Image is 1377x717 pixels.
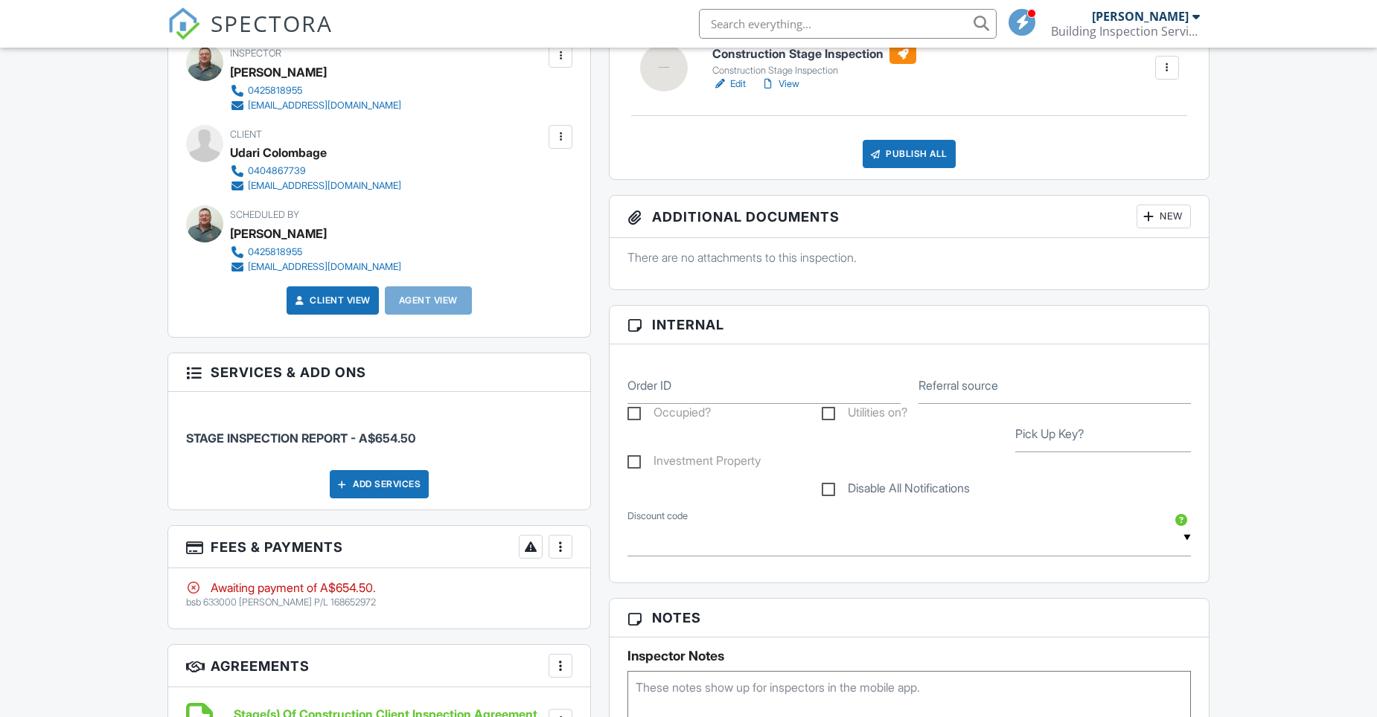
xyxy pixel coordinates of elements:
span: SPECTORA [211,7,333,39]
label: Pick Up Key? [1015,425,1084,442]
a: 0404867739 [230,164,401,179]
span: STAGE INSPECTION REPORT - A$654.50 [186,431,415,446]
a: [EMAIL_ADDRESS][DOMAIN_NAME] [230,179,401,193]
label: Disable All Notifications [822,481,970,500]
div: New [1137,205,1191,228]
input: Pick Up Key? [1015,416,1191,452]
div: 0425818955 [248,246,302,258]
h3: Additional Documents [610,196,1209,238]
a: [EMAIL_ADDRESS][DOMAIN_NAME] [230,98,401,113]
div: [PERSON_NAME] [230,61,327,83]
div: [PERSON_NAME] [230,222,327,245]
div: Construction Stage Inspection [712,65,916,77]
div: [EMAIL_ADDRESS][DOMAIN_NAME] [248,261,401,273]
div: Awaiting payment of A$654.50. [186,579,572,596]
div: 0404867739 [248,165,306,177]
div: [EMAIL_ADDRESS][DOMAIN_NAME] [248,180,401,192]
h3: Notes [610,599,1209,637]
a: [EMAIL_ADDRESS][DOMAIN_NAME] [230,260,401,274]
h6: Construction Stage Inspection [712,45,916,64]
h3: Internal [610,306,1209,344]
div: Add Services [330,470,429,498]
p: There are no attachments to this inspection. [627,249,1191,266]
h3: Agreements [168,645,590,687]
a: Client View [292,293,371,308]
p: bsb 633000 [PERSON_NAME] P/L 168652972 [186,597,572,608]
label: Investment Property [627,454,761,472]
label: Discount code [627,509,688,523]
a: 0425818955 [230,83,401,98]
a: View [761,77,799,91]
div: Building Inspection Services [1051,24,1200,39]
label: Occupied? [627,405,711,424]
span: Scheduled By [230,209,299,220]
label: Referral source [918,377,998,393]
a: SPECTORA [167,20,333,51]
a: Construction Stage Inspection Construction Stage Inspection [712,45,916,77]
div: Udari Colombage [230,141,327,164]
div: [PERSON_NAME] [1092,9,1189,24]
input: Search everything... [699,9,997,39]
h3: Fees & Payments [168,526,590,568]
li: Service: STAGE INSPECTION REPORT [186,403,572,458]
label: Order ID [627,377,671,393]
h5: Inspector Notes [627,649,1191,663]
label: Utilities on? [822,405,907,424]
a: Edit [712,77,746,91]
h3: Services & Add ons [168,353,590,392]
span: Client [230,129,262,140]
div: Publish All [863,140,956,168]
img: The Best Home Inspection Software - Spectora [167,7,200,40]
div: [EMAIL_ADDRESS][DOMAIN_NAME] [248,100,401,112]
a: 0425818955 [230,245,401,260]
div: 0425818955 [248,85,302,97]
